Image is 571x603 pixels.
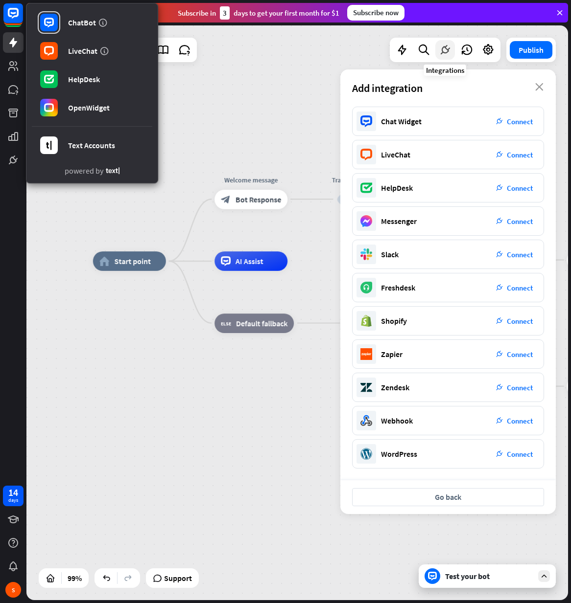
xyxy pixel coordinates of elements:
span: Start point [114,256,151,266]
span: Connect [507,217,533,226]
i: plug_integration [496,251,503,258]
span: Connect [507,449,533,459]
i: close [535,83,544,91]
div: 99% [65,570,85,586]
a: 14 days [3,486,24,506]
div: Welcome message [207,175,295,185]
span: Connect [507,150,533,159]
div: Subscribe now [347,5,404,21]
div: Transfer chat [322,175,380,185]
i: plug_integration [496,218,503,224]
span: Connect [507,117,533,126]
i: plug_integration [496,384,503,391]
div: HelpDesk [381,183,413,193]
span: Connect [507,316,533,326]
button: Go back [352,488,544,506]
i: plug_integration [496,450,503,457]
span: Support [164,570,192,586]
span: Connect [507,183,533,193]
i: plug_integration [496,284,503,291]
span: AI Assist [236,256,263,266]
div: Freshdesk [381,283,415,292]
span: Connect [507,383,533,392]
i: plug_integration [496,317,503,324]
i: block_bot_response [221,194,231,204]
div: Zendesk [381,382,409,392]
div: S [5,582,21,598]
div: Shopify [381,316,407,326]
i: plug_integration [496,151,503,158]
div: 3 [220,6,230,20]
div: Messenger [381,216,417,226]
div: Attempt transfer [336,299,424,309]
span: Connect [507,250,533,259]
i: plug_integration [496,184,503,191]
button: Open LiveChat chat widget [8,4,37,33]
span: Connect [507,283,533,292]
span: Connect [507,350,533,359]
span: Connect [507,416,533,425]
div: LiveChat [381,150,410,159]
div: 14 [8,488,18,497]
button: Publish [510,41,552,59]
span: Add integration [352,81,423,95]
div: days [8,497,18,504]
i: plug_integration [496,417,503,424]
i: plug_integration [496,351,503,357]
div: Zapier [381,349,403,359]
span: Bot Response [236,194,281,204]
span: Default fallback [236,318,287,328]
div: Chat Widget [381,116,422,126]
i: home_2 [99,256,110,266]
div: Slack [381,249,399,259]
div: Subscribe in days to get your first month for $1 [178,6,339,20]
i: block_fallback [221,318,231,328]
i: plug_integration [496,118,503,125]
div: Webhook [381,416,413,425]
div: Test your bot [445,571,533,581]
div: WordPress [381,449,417,459]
